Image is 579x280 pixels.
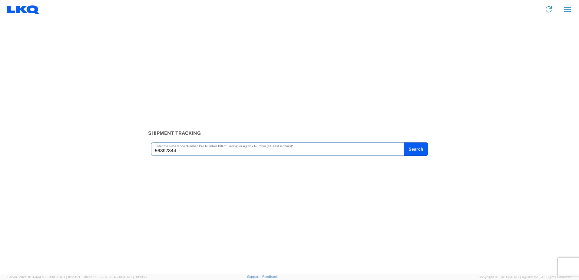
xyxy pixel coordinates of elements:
[56,275,80,279] span: [DATE] 10:23:21
[7,275,80,279] span: Server: 2025.18.0-4e47823f9d1
[83,275,147,279] span: Client: 2025.18.0-7346316
[478,274,572,280] span: Copyright © [DATE]-[DATE] Agistix Inc., All Rights Reserved
[148,130,431,136] h3: Shipment Tracking
[247,275,262,278] a: Support
[404,142,428,156] button: Search
[123,275,147,279] span: [DATE] 08:10:16
[262,275,278,278] a: Feedback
